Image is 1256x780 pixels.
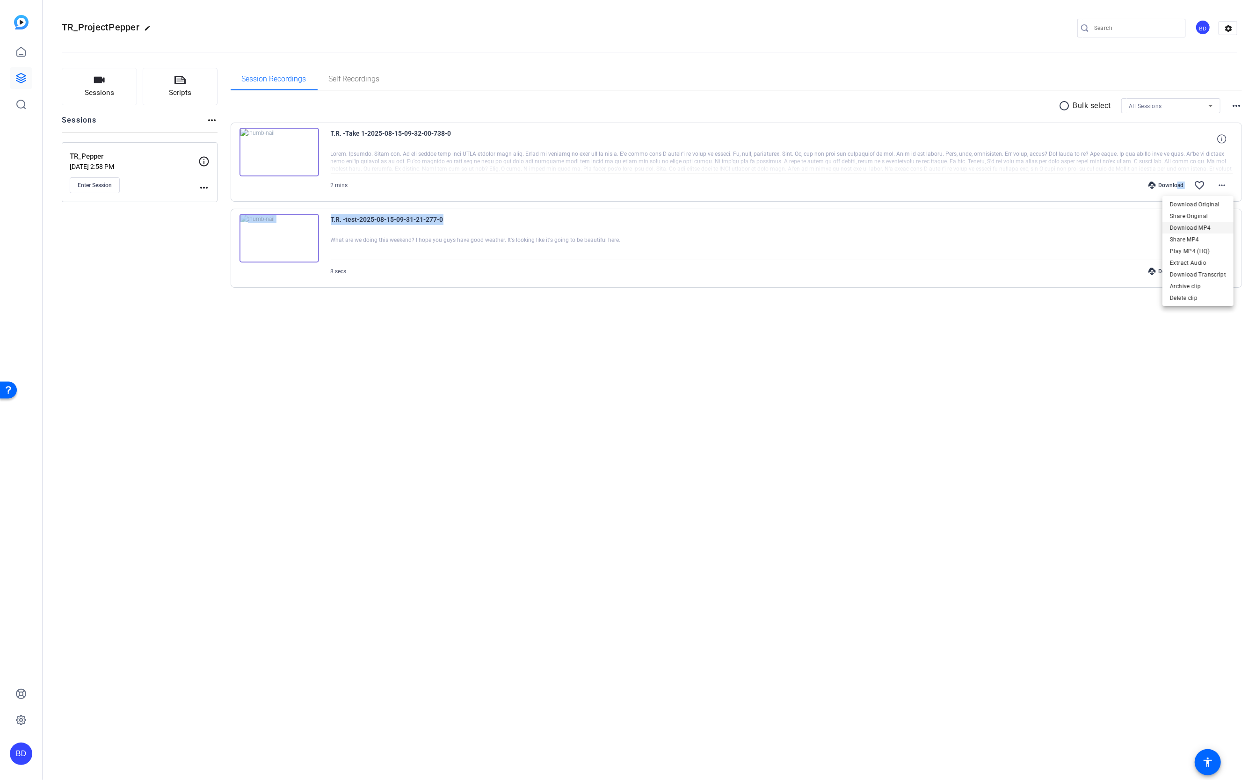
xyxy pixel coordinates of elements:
span: Share MP4 [1170,234,1226,245]
span: Play MP4 (HQ) [1170,246,1226,257]
span: Download Transcript [1170,269,1226,280]
span: Delete clip [1170,292,1226,304]
span: Download MP4 [1170,222,1226,233]
span: Download Original [1170,199,1226,210]
span: Archive clip [1170,281,1226,292]
span: Share Original [1170,211,1226,222]
span: Extract Audio [1170,257,1226,269]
